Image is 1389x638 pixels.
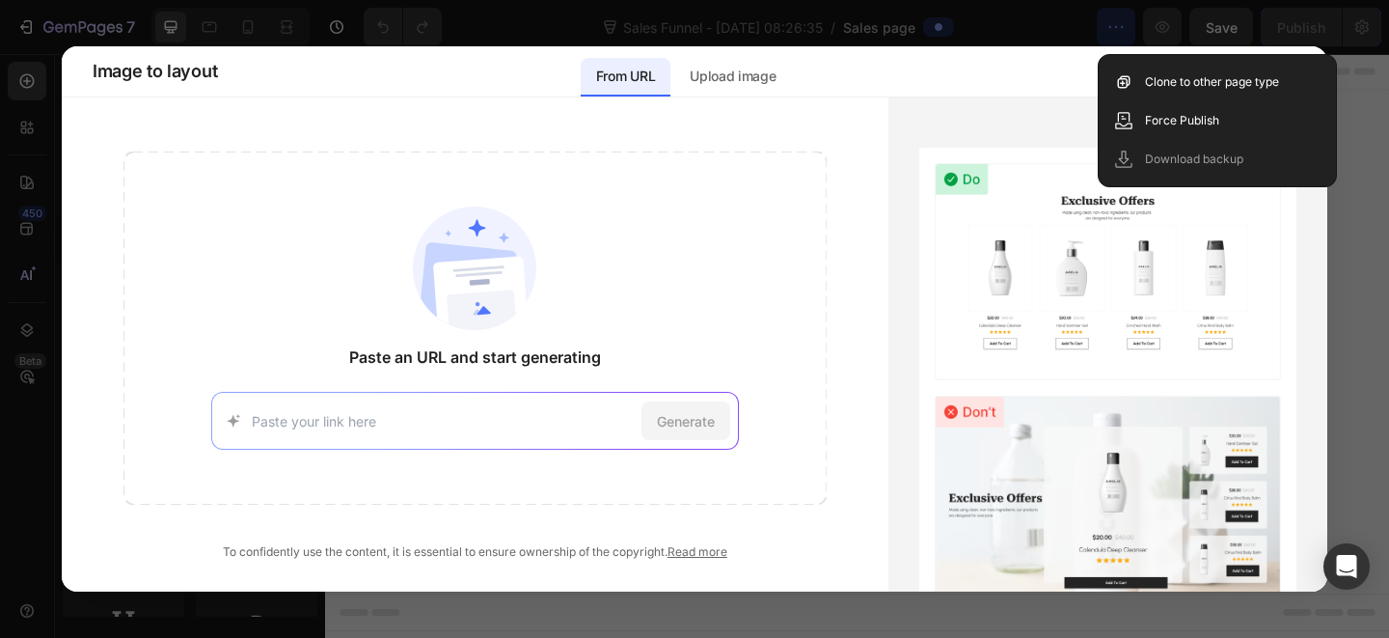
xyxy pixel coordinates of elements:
[1145,72,1279,92] p: Clone to other page type
[252,411,634,431] input: Paste your link here
[93,60,217,83] span: Image to layout
[1323,543,1370,590] div: Open Intercom Messenger
[613,361,776,400] button: Explore templates
[1145,150,1243,169] p: Download backup
[657,411,715,431] span: Generate
[349,346,601,369] span: Paste an URL and start generating
[596,65,655,88] p: From URL
[433,322,725,346] div: Start building with Sections/Elements or
[123,543,827,561] div: To confidently use the content, it is essential to ensure ownership of the copyright.
[449,469,709,485] div: Start with Generating from URL or image
[382,361,602,400] button: Use existing page designs
[1145,111,1219,130] p: Force Publish
[667,544,727,559] a: Read more
[690,65,776,88] p: Upload image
